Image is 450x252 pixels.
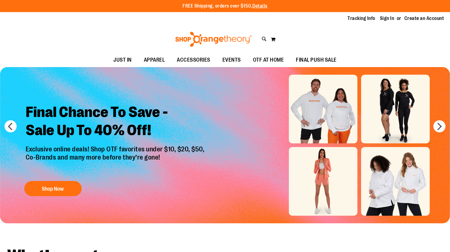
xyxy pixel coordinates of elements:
[296,53,337,67] span: FINAL PUSH SALE
[247,53,290,67] a: OTF AT HOME
[24,181,82,196] button: Shop Now
[21,145,211,175] p: Exclusive online deals! Shop OTF favorites under $10, $20, $50, Co-Brands and many more before th...
[348,15,375,22] a: Tracking Info
[252,3,267,9] a: Details
[433,120,445,132] button: next
[21,99,211,199] a: Final Chance To Save -Sale Up To 40% Off! Exclusive online deals! Shop OTF favorites under $10, $...
[138,53,171,67] a: APPAREL
[113,53,132,67] span: JUST IN
[380,15,394,22] a: Sign In
[174,32,253,47] img: Shop Orangetheory
[290,53,343,67] a: FINAL PUSH SALE
[183,3,267,10] p: FREE Shipping, orders over $150.
[404,15,444,22] a: Create an Account
[21,99,211,145] h2: Final Chance To Save - Sale Up To 40% Off!
[222,53,241,67] span: EVENTS
[5,120,17,132] button: prev
[107,53,138,67] a: JUST IN
[171,53,216,67] a: ACCESSORIES
[177,53,210,67] span: ACCESSORIES
[253,53,284,67] span: OTF AT HOME
[144,53,165,67] span: APPAREL
[216,53,247,67] a: EVENTS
